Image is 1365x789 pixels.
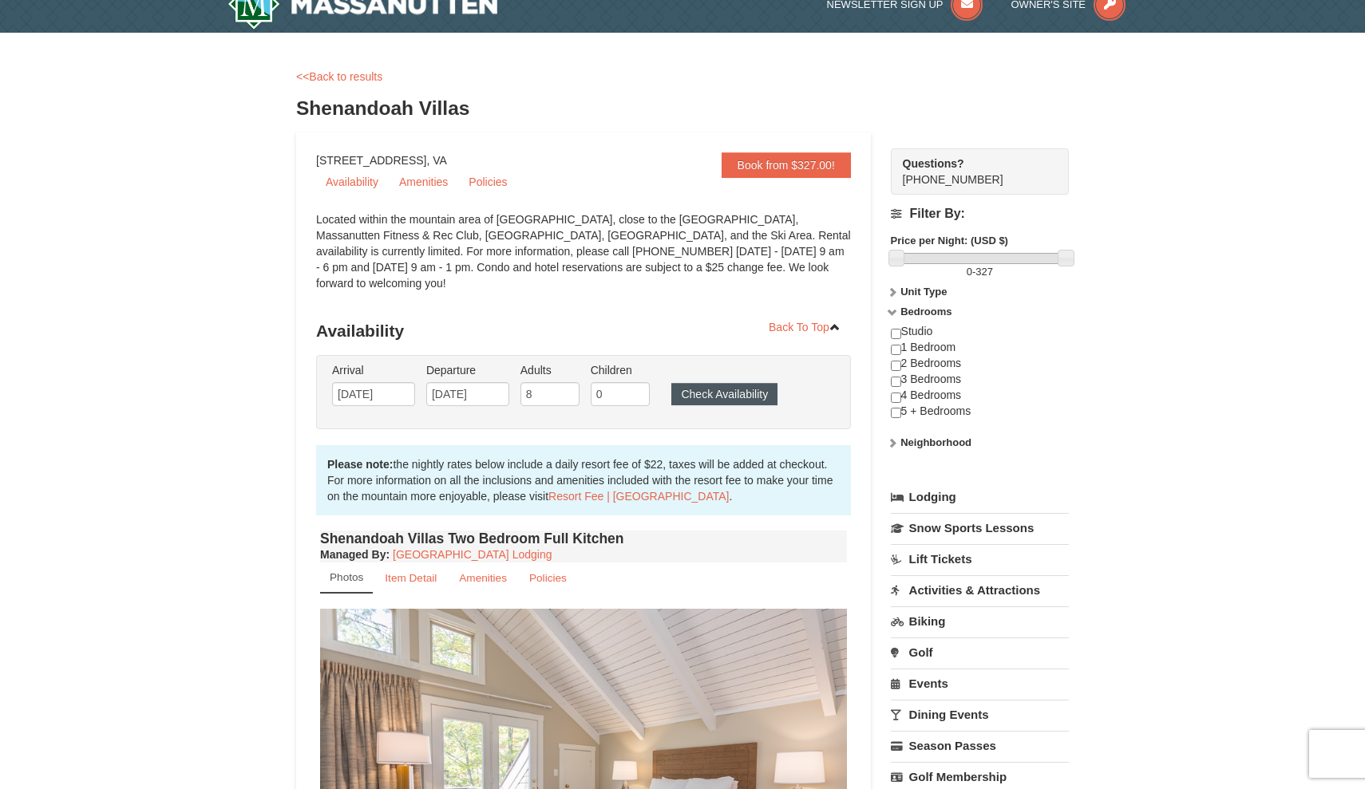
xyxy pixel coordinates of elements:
[426,362,509,378] label: Departure
[891,513,1069,542] a: Snow Sports Lessons
[891,700,1069,729] a: Dining Events
[903,157,964,170] strong: Questions?
[393,548,552,561] a: [GEOGRAPHIC_DATA] Lodging
[296,70,382,83] a: <<Back to results
[374,562,447,594] a: Item Detail
[296,93,1069,124] h3: Shenandoah Villas
[891,483,1069,511] a: Lodging
[520,362,580,378] label: Adults
[891,575,1069,605] a: Activities & Attractions
[967,266,972,278] span: 0
[316,170,388,194] a: Availability
[390,170,457,194] a: Amenities
[891,324,1069,435] div: Studio 1 Bedroom 2 Bedrooms 3 Bedrooms 4 Bedrooms 5 + Bedrooms
[891,637,1069,667] a: Golf
[459,572,507,584] small: Amenities
[320,548,390,561] strong: :
[327,458,393,471] strong: Please note:
[320,548,386,561] span: Managed By
[591,362,650,378] label: Children
[449,562,517,594] a: Amenities
[758,315,851,339] a: Back To Top
[891,264,1069,280] label: -
[891,235,1008,247] strong: Price per Night: (USD $)
[900,436,971,448] strong: Neighborhood
[519,562,577,594] a: Policies
[332,362,415,378] label: Arrival
[900,286,947,298] strong: Unit Type
[891,731,1069,760] a: Season Passes
[891,669,1069,698] a: Events
[548,490,729,503] a: Resort Fee | [GEOGRAPHIC_DATA]
[320,562,373,594] a: Photos
[891,544,1069,574] a: Lift Tickets
[320,531,847,546] h4: Shenandoah Villas Two Bedroom Full Kitchen
[316,315,851,347] h3: Availability
[316,445,851,515] div: the nightly rates below include a daily resort fee of $22, taxes will be added at checkout. For m...
[903,156,1040,186] span: [PHONE_NUMBER]
[385,572,437,584] small: Item Detail
[459,170,516,194] a: Policies
[891,606,1069,636] a: Biking
[671,383,777,405] button: Check Availability
[529,572,567,584] small: Policies
[330,571,363,583] small: Photos
[900,306,952,318] strong: Bedrooms
[891,207,1069,221] h4: Filter By:
[722,152,851,178] a: Book from $327.00!
[316,211,851,307] div: Located within the mountain area of [GEOGRAPHIC_DATA], close to the [GEOGRAPHIC_DATA], Massanutte...
[975,266,993,278] span: 327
